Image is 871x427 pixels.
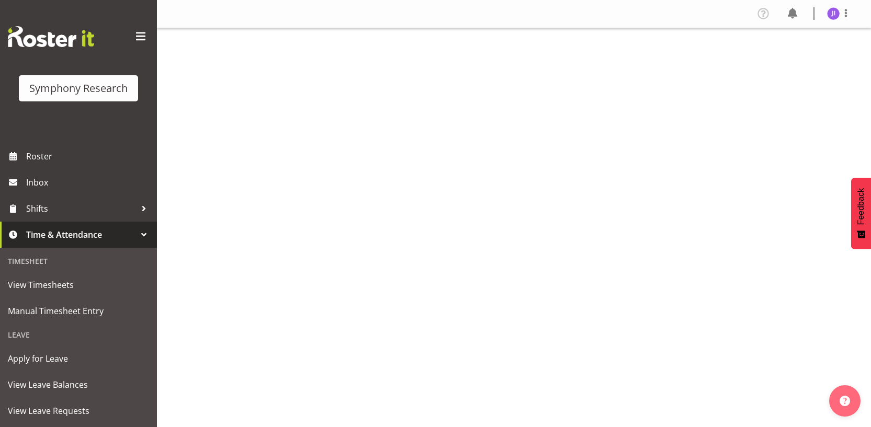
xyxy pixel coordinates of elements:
span: View Leave Requests [8,403,149,419]
img: jonathan-isidoro5583.jpg [827,7,840,20]
span: View Leave Balances [8,377,149,393]
span: Shifts [26,201,136,216]
a: View Leave Balances [3,372,154,398]
span: View Timesheets [8,277,149,293]
span: Roster [26,148,152,164]
span: Manual Timesheet Entry [8,303,149,319]
img: Rosterit website logo [8,26,94,47]
span: Feedback [856,188,866,225]
span: Apply for Leave [8,351,149,366]
a: Manual Timesheet Entry [3,298,154,324]
a: View Leave Requests [3,398,154,424]
span: Time & Attendance [26,227,136,243]
div: Symphony Research [29,80,128,96]
a: View Timesheets [3,272,154,298]
div: Leave [3,324,154,345]
span: Inbox [26,175,152,190]
img: help-xxl-2.png [840,396,850,406]
div: Timesheet [3,250,154,272]
button: Feedback - Show survey [851,178,871,249]
a: Apply for Leave [3,345,154,372]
